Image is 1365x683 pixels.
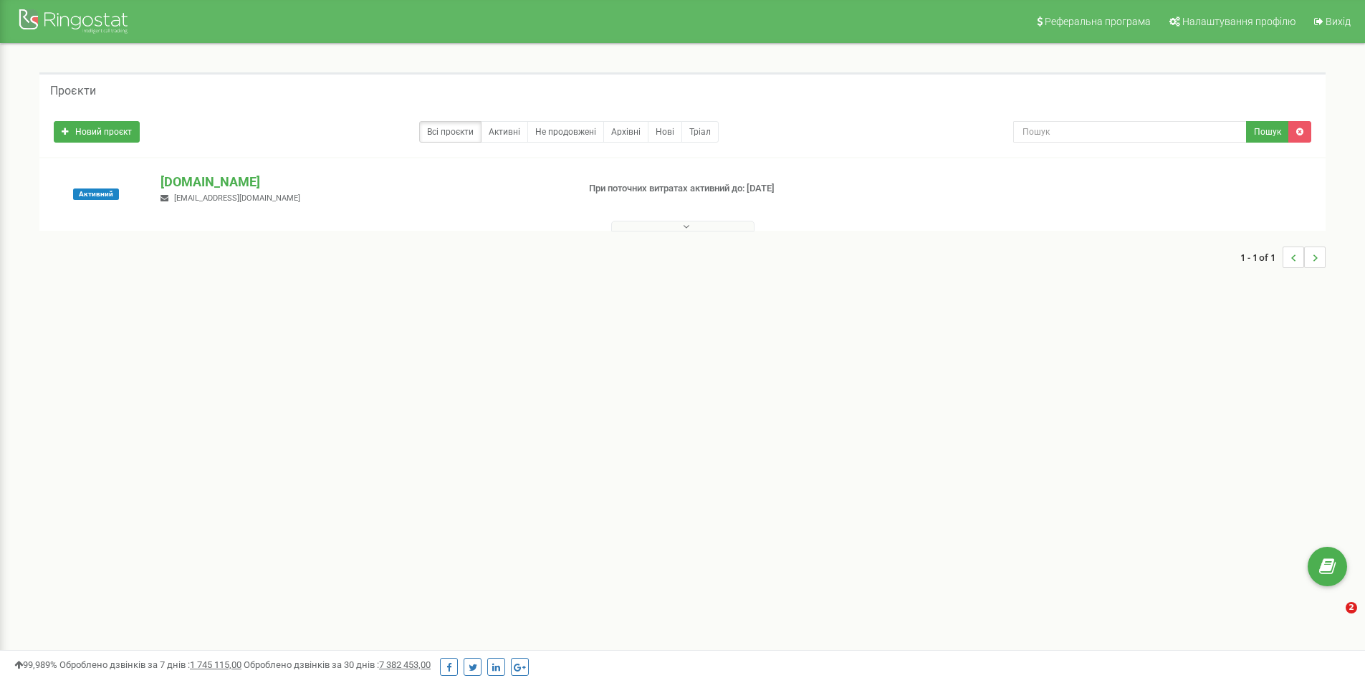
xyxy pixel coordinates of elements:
[161,173,565,191] p: [DOMAIN_NAME]
[174,194,300,203] span: [EMAIL_ADDRESS][DOMAIN_NAME]
[481,121,528,143] a: Активні
[603,121,648,143] a: Архівні
[1316,602,1351,636] iframe: Intercom live chat
[1246,121,1289,143] button: Пошук
[419,121,482,143] a: Всі проєкти
[1182,16,1295,27] span: Налаштування профілю
[190,659,241,670] u: 1 745 115,00
[59,659,241,670] span: Оброблено дзвінків за 7 днів :
[244,659,431,670] span: Оброблено дзвінків за 30 днів :
[14,659,57,670] span: 99,989%
[1045,16,1151,27] span: Реферальна програма
[527,121,604,143] a: Не продовжені
[589,182,887,196] p: При поточних витратах активний до: [DATE]
[379,659,431,670] u: 7 382 453,00
[54,121,140,143] a: Новий проєкт
[73,188,119,200] span: Активний
[1240,247,1283,268] span: 1 - 1 of 1
[50,85,96,97] h5: Проєкти
[681,121,719,143] a: Тріал
[1346,602,1357,613] span: 2
[1326,16,1351,27] span: Вихід
[1240,232,1326,282] nav: ...
[1013,121,1247,143] input: Пошук
[648,121,682,143] a: Нові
